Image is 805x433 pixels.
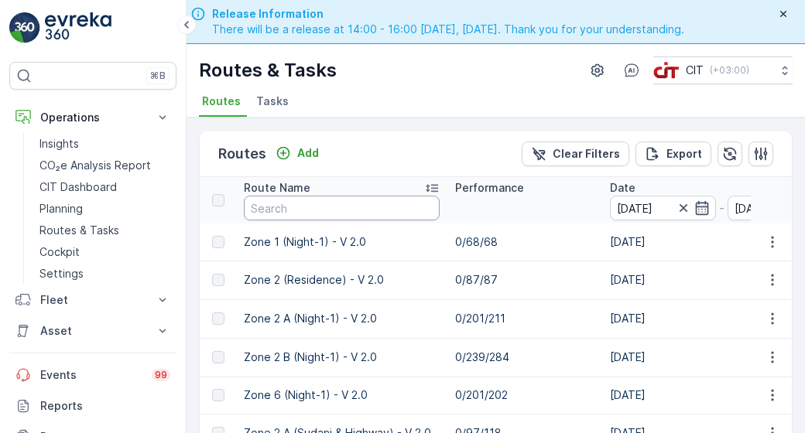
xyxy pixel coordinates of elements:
a: Planning [33,198,176,220]
a: Reports [9,390,176,421]
a: CIT Dashboard [33,176,176,198]
p: Insights [39,136,79,152]
p: Asset [40,323,146,339]
button: Operations [9,102,176,133]
p: Reports [40,398,170,414]
p: Date [610,180,635,196]
button: Fleet [9,285,176,315]
input: dd/mm/yyyy [610,196,716,220]
a: Cockpit [33,241,176,263]
div: Toggle Row Selected [212,351,224,363]
img: logo_light-DOdMpM7g.png [45,12,111,43]
td: 0/201/202 [447,377,602,414]
div: Toggle Row Selected [212,389,224,401]
div: Toggle Row Selected [212,274,224,286]
td: Zone 2 B (Night-1) - V 2.0 [236,338,447,377]
button: Export [635,141,711,166]
p: - [719,199,724,217]
a: Events99 [9,360,176,390]
button: CIT(+03:00) [653,56,793,84]
p: CIT [686,63,704,78]
input: Search [244,196,440,220]
p: Cockpit [39,244,80,260]
span: Tasks [256,94,289,109]
p: Routes & Tasks [39,223,119,238]
div: Toggle Row Selected [212,236,224,248]
p: Route Name [244,180,310,196]
a: Routes & Tasks [33,220,176,241]
img: cit-logo_pOk6rL0.png [653,62,680,79]
p: 99 [155,369,167,381]
p: Settings [39,266,84,281]
p: Clear Filters [553,146,620,162]
p: Fleet [40,292,146,308]
p: Routes [218,143,266,165]
p: CIT Dashboard [39,179,117,195]
p: Routes & Tasks [199,58,337,83]
button: Add [269,144,325,162]
p: Export [666,146,702,162]
button: Clear Filters [522,141,629,166]
span: Release Information [212,6,684,22]
td: 0/239/284 [447,338,602,377]
a: CO₂e Analysis Report [33,155,176,176]
a: Insights [33,133,176,155]
p: Planning [39,201,83,216]
p: ⌘B [150,70,166,82]
td: 0/87/87 [447,261,602,299]
img: logo [9,12,40,43]
td: Zone 1 (Night-1) - V 2.0 [236,223,447,261]
p: ( +03:00 ) [710,64,749,77]
p: CO₂e Analysis Report [39,158,151,173]
td: Zone 2 (Residence) - V 2.0 [236,261,447,299]
p: Performance [455,180,524,196]
p: Events [40,367,142,383]
span: Routes [202,94,241,109]
p: Operations [40,110,146,125]
td: Zone 2 A (Night-1) - V 2.0 [236,299,447,338]
td: 0/201/211 [447,299,602,338]
span: There will be a release at 14:00 - 16:00 [DATE], [DATE]. Thank you for your understanding. [212,22,684,37]
a: Settings [33,263,176,285]
div: Toggle Row Selected [212,312,224,325]
button: Asset [9,315,176,346]
td: 0/68/68 [447,223,602,261]
p: Add [297,145,319,161]
td: Zone 6 (Night-1) - V 2.0 [236,377,447,414]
